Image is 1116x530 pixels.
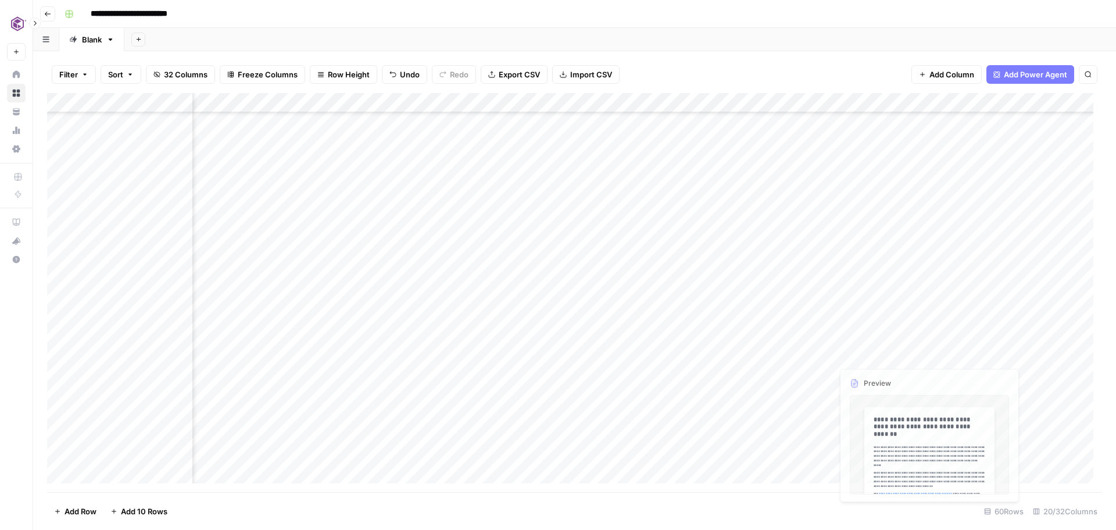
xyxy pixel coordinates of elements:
span: Add Column [929,69,974,80]
span: Freeze Columns [238,69,298,80]
div: 20/32 Columns [1028,502,1102,521]
span: Export CSV [499,69,540,80]
button: Sort [101,65,141,84]
button: Freeze Columns [220,65,305,84]
a: Your Data [7,102,26,121]
a: Home [7,65,26,84]
span: Row Height [328,69,370,80]
img: Commvault Logo [7,13,28,34]
div: Blank [82,34,102,45]
button: Row Height [310,65,377,84]
button: Import CSV [552,65,620,84]
button: Add Column [911,65,982,84]
span: 32 Columns [164,69,208,80]
a: Usage [7,121,26,140]
button: What's new? [7,232,26,250]
button: Help + Support [7,250,26,269]
span: Redo [450,69,468,80]
button: Add 10 Rows [103,502,174,521]
span: Add Power Agent [1004,69,1067,80]
button: Workspace: Commvault [7,9,26,38]
a: Browse [7,84,26,102]
button: Filter [52,65,96,84]
a: Settings [7,140,26,158]
span: Import CSV [570,69,612,80]
span: Sort [108,69,123,80]
span: Add Row [65,506,96,517]
button: 32 Columns [146,65,215,84]
button: Add Row [47,502,103,521]
button: Export CSV [481,65,548,84]
button: Add Power Agent [986,65,1074,84]
span: Undo [400,69,420,80]
a: AirOps Academy [7,213,26,232]
span: Add 10 Rows [121,506,167,517]
a: Blank [59,28,124,51]
button: Undo [382,65,427,84]
div: 60 Rows [979,502,1028,521]
button: Redo [432,65,476,84]
span: Filter [59,69,78,80]
div: What's new? [8,232,25,250]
